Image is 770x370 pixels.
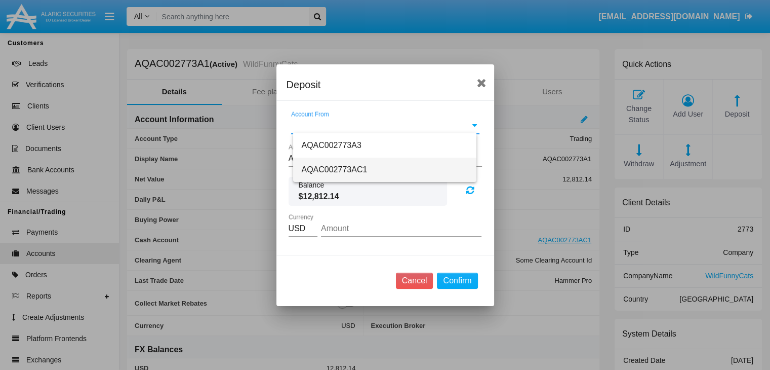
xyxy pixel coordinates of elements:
button: Confirm [437,273,477,289]
span: $12,812.14 [299,191,437,203]
button: Cancel [396,273,433,289]
span: AQAC002773AC1 [301,165,367,174]
span: AQAC002773A3 [301,141,361,150]
div: Deposit [287,77,484,93]
span: Balance [299,180,437,191]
